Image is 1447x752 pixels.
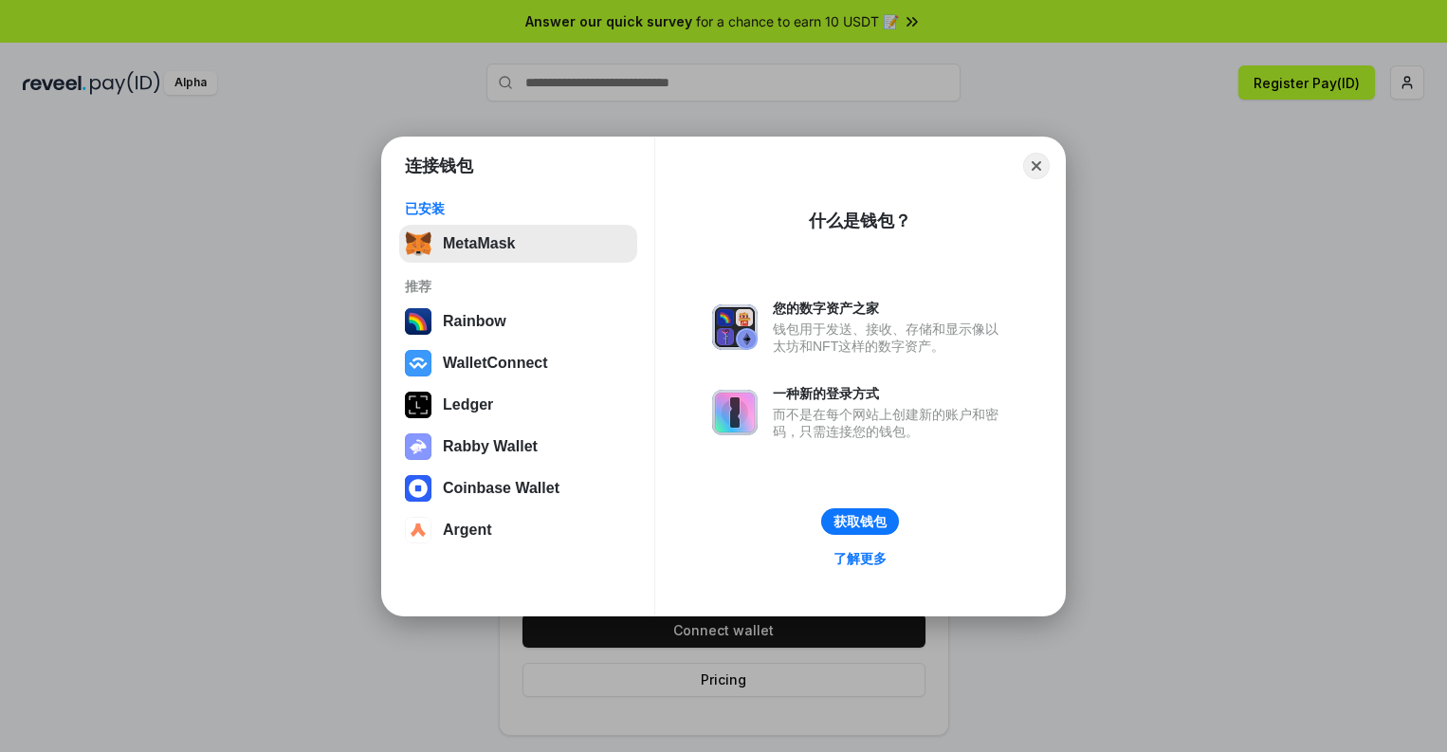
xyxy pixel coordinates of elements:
div: Argent [443,522,492,539]
button: WalletConnect [399,344,637,382]
button: Coinbase Wallet [399,469,637,507]
img: svg+xml,%3Csvg%20xmlns%3D%22http%3A%2F%2Fwww.w3.org%2F2000%2Fsvg%22%20fill%3D%22none%22%20viewBox... [712,304,758,350]
div: 已安装 [405,200,632,217]
img: svg+xml,%3Csvg%20xmlns%3D%22http%3A%2F%2Fwww.w3.org%2F2000%2Fsvg%22%20fill%3D%22none%22%20viewBox... [405,433,431,460]
div: 您的数字资产之家 [773,300,1008,317]
img: svg+xml,%3Csvg%20xmlns%3D%22http%3A%2F%2Fwww.w3.org%2F2000%2Fsvg%22%20fill%3D%22none%22%20viewBox... [712,390,758,435]
img: svg+xml,%3Csvg%20width%3D%2228%22%20height%3D%2228%22%20viewBox%3D%220%200%2028%2028%22%20fill%3D... [405,517,431,543]
a: 了解更多 [822,546,898,571]
button: Rabby Wallet [399,428,637,466]
img: svg+xml,%3Csvg%20width%3D%22120%22%20height%3D%22120%22%20viewBox%3D%220%200%20120%20120%22%20fil... [405,308,431,335]
div: 了解更多 [833,550,887,567]
div: MetaMask [443,235,515,252]
div: 而不是在每个网站上创建新的账户和密码，只需连接您的钱包。 [773,406,1008,440]
button: Ledger [399,386,637,424]
div: 钱包用于发送、接收、存储和显示像以太坊和NFT这样的数字资产。 [773,321,1008,355]
div: 推荐 [405,278,632,295]
img: svg+xml,%3Csvg%20fill%3D%22none%22%20height%3D%2233%22%20viewBox%3D%220%200%2035%2033%22%20width%... [405,230,431,257]
h1: 连接钱包 [405,155,473,177]
button: Close [1023,153,1050,179]
button: MetaMask [399,225,637,263]
button: Argent [399,511,637,549]
div: Coinbase Wallet [443,480,559,497]
div: 获取钱包 [833,513,887,530]
div: WalletConnect [443,355,548,372]
img: svg+xml,%3Csvg%20width%3D%2228%22%20height%3D%2228%22%20viewBox%3D%220%200%2028%2028%22%20fill%3D... [405,475,431,502]
div: Ledger [443,396,493,413]
button: Rainbow [399,303,637,340]
div: 一种新的登录方式 [773,385,1008,402]
div: 什么是钱包？ [809,210,911,232]
img: svg+xml,%3Csvg%20width%3D%2228%22%20height%3D%2228%22%20viewBox%3D%220%200%2028%2028%22%20fill%3D... [405,350,431,376]
div: Rabby Wallet [443,438,538,455]
div: Rainbow [443,313,506,330]
button: 获取钱包 [821,508,899,535]
img: svg+xml,%3Csvg%20xmlns%3D%22http%3A%2F%2Fwww.w3.org%2F2000%2Fsvg%22%20width%3D%2228%22%20height%3... [405,392,431,418]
